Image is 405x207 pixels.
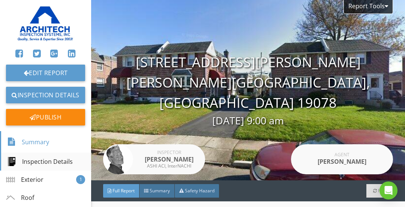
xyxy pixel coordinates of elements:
div: 1 [76,175,85,184]
img: 1%20AHI%20Logo%20495%20x%20300.jpg [10,6,82,42]
div: ASHI ACI, InterNACHI [139,164,199,168]
div: Summary [7,136,49,148]
span: PDF [378,187,386,194]
div: [PERSON_NAME] [139,155,199,164]
div: Agent [312,153,372,157]
div: [STREET_ADDRESS][PERSON_NAME] [PERSON_NAME][GEOGRAPHIC_DATA], [GEOGRAPHIC_DATA] 19078 [91,52,405,128]
a: Inspector [PERSON_NAME] ASHI ACI, InterNACHI [103,144,205,174]
img: bryan_headshot_jpg.jpg [103,144,133,174]
div: Open Intercom Messenger [379,181,397,199]
a: Inspection Details [6,87,85,103]
div: [PERSON_NAME] [312,157,372,166]
span: Summary [150,187,170,194]
div: [DATE] 9:00 am [91,113,405,128]
div: Publish [6,109,85,125]
div: Exterior [6,175,43,184]
div: Inspector [139,150,199,155]
div: Inspection Details [7,157,73,166]
span: Safety Hazard [185,187,214,194]
span: Full Report [112,187,135,194]
a: Edit Report [6,65,85,81]
div: Roof [6,193,34,202]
